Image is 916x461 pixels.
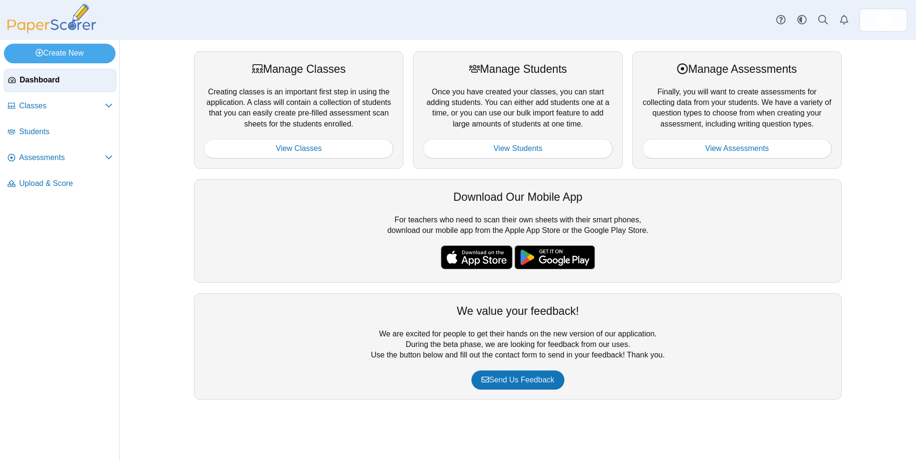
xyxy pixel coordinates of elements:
[204,61,393,77] div: Manage Classes
[4,173,116,196] a: Upload & Score
[4,44,115,63] a: Create New
[859,9,907,32] a: ps.hreErqNOxSkiDGg1
[834,10,855,31] a: Alerts
[19,152,105,163] span: Assessments
[481,376,554,384] span: Send Us Feedback
[20,75,112,85] span: Dashboard
[441,245,513,269] img: apple-store-badge.svg
[4,95,116,118] a: Classes
[471,370,564,390] a: Send Us Feedback
[642,61,832,77] div: Manage Assessments
[423,139,612,158] a: View Students
[204,139,393,158] a: View Classes
[194,51,403,168] div: Creating classes is an important first step in using the application. A class will contain a coll...
[4,147,116,170] a: Assessments
[194,179,842,283] div: For teachers who need to scan their own sheets with their smart phones, download our mobile app f...
[4,69,116,92] a: Dashboard
[423,61,612,77] div: Manage Students
[204,303,832,319] div: We value your feedback!
[876,12,891,28] img: ps.hreErqNOxSkiDGg1
[19,127,113,137] span: Students
[19,101,105,111] span: Classes
[4,4,100,33] img: PaperScorer
[194,293,842,400] div: We are excited for people to get their hands on the new version of our application. During the be...
[4,26,100,35] a: PaperScorer
[204,189,832,205] div: Download Our Mobile App
[19,178,113,189] span: Upload & Score
[4,121,116,144] a: Students
[632,51,842,168] div: Finally, you will want to create assessments for collecting data from your students. We have a va...
[515,245,595,269] img: google-play-badge.png
[413,51,622,168] div: Once you have created your classes, you can start adding students. You can either add students on...
[876,12,891,28] span: Micah Willis
[642,139,832,158] a: View Assessments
